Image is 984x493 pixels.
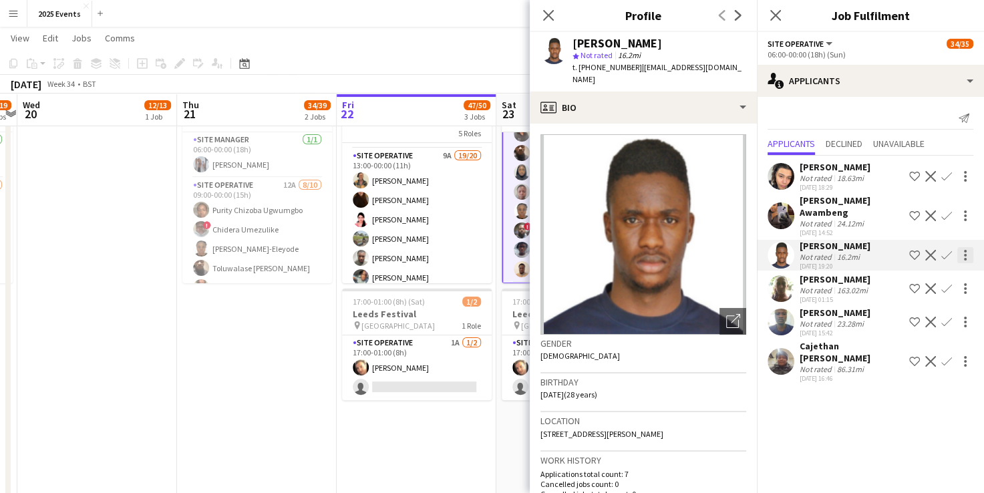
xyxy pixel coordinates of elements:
[458,128,481,138] span: 5 Roles
[182,86,332,283] app-job-card: 06:00-00:00 (18h) (Fri)22/26CREAMFIELDS FESTIVAL5 RolesSite Manager1/106:00-00:00 (18h)[PERSON_NA...
[800,329,870,337] div: [DATE] 15:42
[11,77,41,91] div: [DATE]
[834,173,866,183] div: 18.63mi
[144,100,171,110] span: 12/13
[105,32,135,44] span: Comms
[719,308,746,335] div: Open photos pop-in
[44,79,77,89] span: Week 34
[757,65,984,97] div: Applicants
[353,297,425,307] span: 17:00-01:00 (8h) (Sat)
[947,39,973,49] span: 34/35
[572,62,642,72] span: t. [PHONE_NUMBER]
[768,49,973,59] div: 06:00-00:00 (18h) (Sun)
[540,454,746,466] h3: Work history
[71,32,92,44] span: Jobs
[540,351,620,361] span: [DEMOGRAPHIC_DATA]
[530,7,757,24] h3: Profile
[182,99,199,111] span: Thu
[800,364,834,374] div: Not rated
[180,106,199,122] span: 21
[540,415,746,427] h3: Location
[834,252,862,262] div: 16.2mi
[342,99,354,111] span: Fri
[342,86,492,283] app-job-card: In progress06:00-00:00 (18h) (Sat)34/35CREAMFIELDS FESTIVAL5 Roles[PERSON_NAME]Site Manager1/109:...
[800,173,834,183] div: Not rated
[23,99,40,111] span: Wed
[757,7,984,24] h3: Job Fulfilment
[768,39,834,49] button: Site Operative
[540,429,663,439] span: [STREET_ADDRESS][PERSON_NAME]
[502,86,651,283] app-job-card: 06:00-00:00 (18h) (Sun)34/35CREAMFIELDS FESTIVAL5 Roles!Chidera UmezulikePurity Chizoba UgwumgboM...
[502,61,651,284] app-card-role: !Chidera UmezulikePurity Chizoba UgwumgboMesoma ChigboToluwalase [PERSON_NAME][PERSON_NAME][PERSO...
[530,92,757,124] div: Bio
[182,132,332,178] app-card-role: Site Manager1/106:00-00:00 (18h)[PERSON_NAME]
[800,262,870,271] div: [DATE] 19:20
[800,183,870,192] div: [DATE] 18:29
[800,295,870,304] div: [DATE] 01:15
[834,364,866,374] div: 86.31mi
[21,106,40,122] span: 20
[500,106,516,122] span: 23
[800,194,904,218] div: [PERSON_NAME] Awambeng
[502,99,516,111] span: Sat
[37,29,63,47] a: Edit
[304,100,331,110] span: 34/39
[834,218,866,228] div: 24.12mi
[581,50,613,60] span: Not rated
[342,335,492,400] app-card-role: Site Operative1A1/217:00-01:00 (8h)[PERSON_NAME]
[826,139,862,148] span: Declined
[800,340,904,364] div: Cajethan [PERSON_NAME]
[768,139,815,148] span: Applicants
[572,37,662,49] div: [PERSON_NAME]
[100,29,140,47] a: Comms
[540,337,746,349] h3: Gender
[540,376,746,388] h3: Birthday
[182,178,332,397] app-card-role: Site Operative12A8/1009:00-00:00 (15h)Purity Chizoba Ugwumgbo!Chidera Umezulike[PERSON_NAME]-Eley...
[615,50,643,60] span: 16.2mi
[5,29,35,47] a: View
[521,321,595,331] span: [GEOGRAPHIC_DATA]
[145,112,170,122] div: 1 Job
[540,479,746,489] p: Cancelled jobs count: 0
[800,240,870,252] div: [PERSON_NAME]
[43,32,58,44] span: Edit
[873,139,925,148] span: Unavailable
[800,285,834,295] div: Not rated
[464,100,490,110] span: 47/50
[800,252,834,262] div: Not rated
[800,218,834,228] div: Not rated
[800,228,904,237] div: [DATE] 14:52
[502,289,651,400] app-job-card: 17:00-01:00 (8h) (Sun)1/2Leeds Festival [GEOGRAPHIC_DATA]1 RoleSite Operative1A1/217:00-01:00 (8h...
[464,112,490,122] div: 3 Jobs
[83,79,96,89] div: BST
[342,308,492,320] h3: Leeds Festival
[66,29,97,47] a: Jobs
[800,273,870,285] div: [PERSON_NAME]
[203,221,211,229] span: !
[540,389,597,399] span: [DATE] (28 years)
[768,39,824,49] span: Site Operative
[340,106,354,122] span: 22
[800,161,870,173] div: [PERSON_NAME]
[462,297,481,307] span: 1/2
[834,319,866,329] div: 23.28mi
[524,222,532,230] span: !
[800,307,870,319] div: [PERSON_NAME]
[800,319,834,329] div: Not rated
[502,308,651,320] h3: Leeds Festival
[512,297,587,307] span: 17:00-01:00 (8h) (Sun)
[27,1,92,27] button: 2025 Events
[502,335,651,400] app-card-role: Site Operative1A1/217:00-01:00 (8h)[PERSON_NAME]
[834,285,870,295] div: 163.02mi
[361,321,435,331] span: [GEOGRAPHIC_DATA]
[305,112,330,122] div: 2 Jobs
[540,134,746,335] img: Crew avatar or photo
[342,289,492,400] app-job-card: 17:00-01:00 (8h) (Sat)1/2Leeds Festival [GEOGRAPHIC_DATA]1 RoleSite Operative1A1/217:00-01:00 (8h...
[572,62,742,84] span: | [EMAIL_ADDRESS][DOMAIN_NAME]
[800,374,904,383] div: [DATE] 16:46
[11,32,29,44] span: View
[462,321,481,331] span: 1 Role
